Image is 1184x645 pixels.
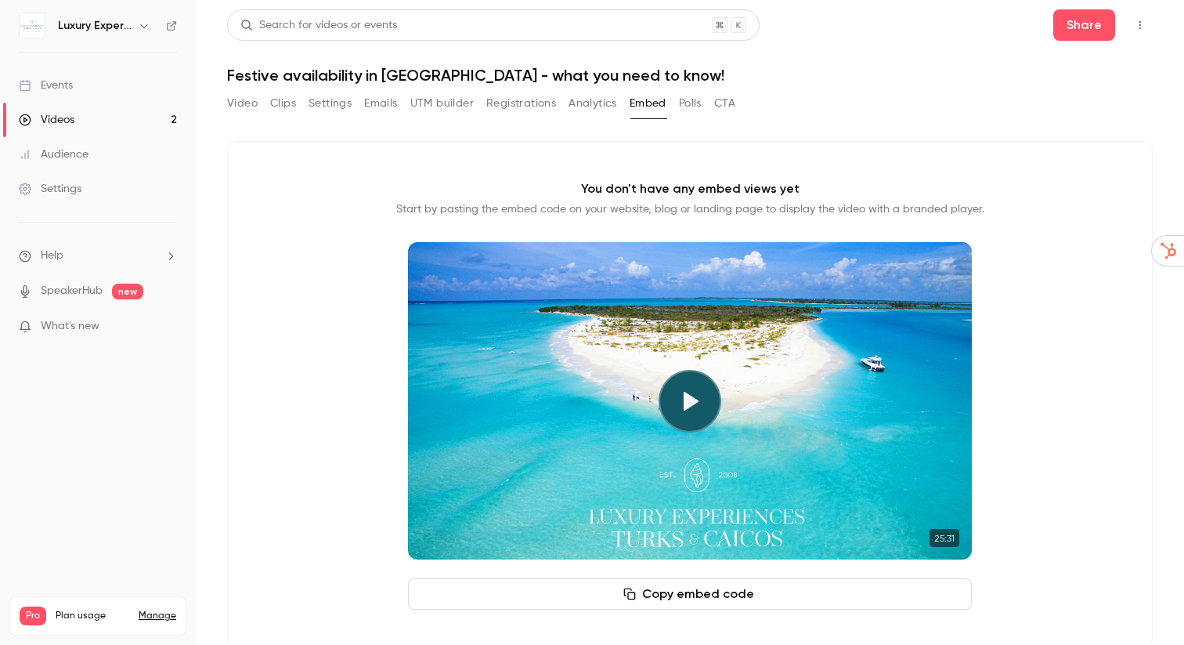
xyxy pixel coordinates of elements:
div: Events [19,78,73,93]
button: Play video [659,370,721,433]
h6: Luxury Experiences Turks & Caicos DMC [58,18,132,34]
button: Registrations [486,91,556,116]
div: Settings [19,181,81,197]
p: You don't have any embed views yet [581,179,800,198]
div: Search for videos or events [240,17,397,34]
button: UTM builder [410,91,474,116]
a: SpeakerHub [41,283,103,299]
img: Luxury Experiences Turks & Caicos DMC [20,13,45,38]
span: What's new [41,318,99,335]
button: Settings [309,91,352,116]
iframe: Noticeable Trigger [158,320,177,334]
button: Copy embed code [408,578,972,610]
span: Plan usage [56,610,129,622]
section: Cover [408,242,972,560]
button: Top Bar Actions [1128,13,1153,38]
button: Emails [364,91,397,116]
div: Videos [19,112,74,128]
div: Audience [19,147,88,162]
h1: Festive availability in [GEOGRAPHIC_DATA] - what you need to know! [227,66,1153,85]
span: Help [41,248,63,264]
button: Embed [630,91,666,116]
p: Start by pasting the embed code on your website, blog or landing page to display the video with a... [396,201,984,217]
button: Video [227,91,258,116]
button: Analytics [569,91,617,116]
button: Share [1053,9,1115,41]
time: 25:31 [930,529,959,547]
span: Pro [20,607,46,625]
button: Polls [679,91,702,116]
button: Clips [270,91,296,116]
a: Manage [139,610,176,622]
button: CTA [714,91,735,116]
span: new [112,284,143,299]
li: help-dropdown-opener [19,248,177,264]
